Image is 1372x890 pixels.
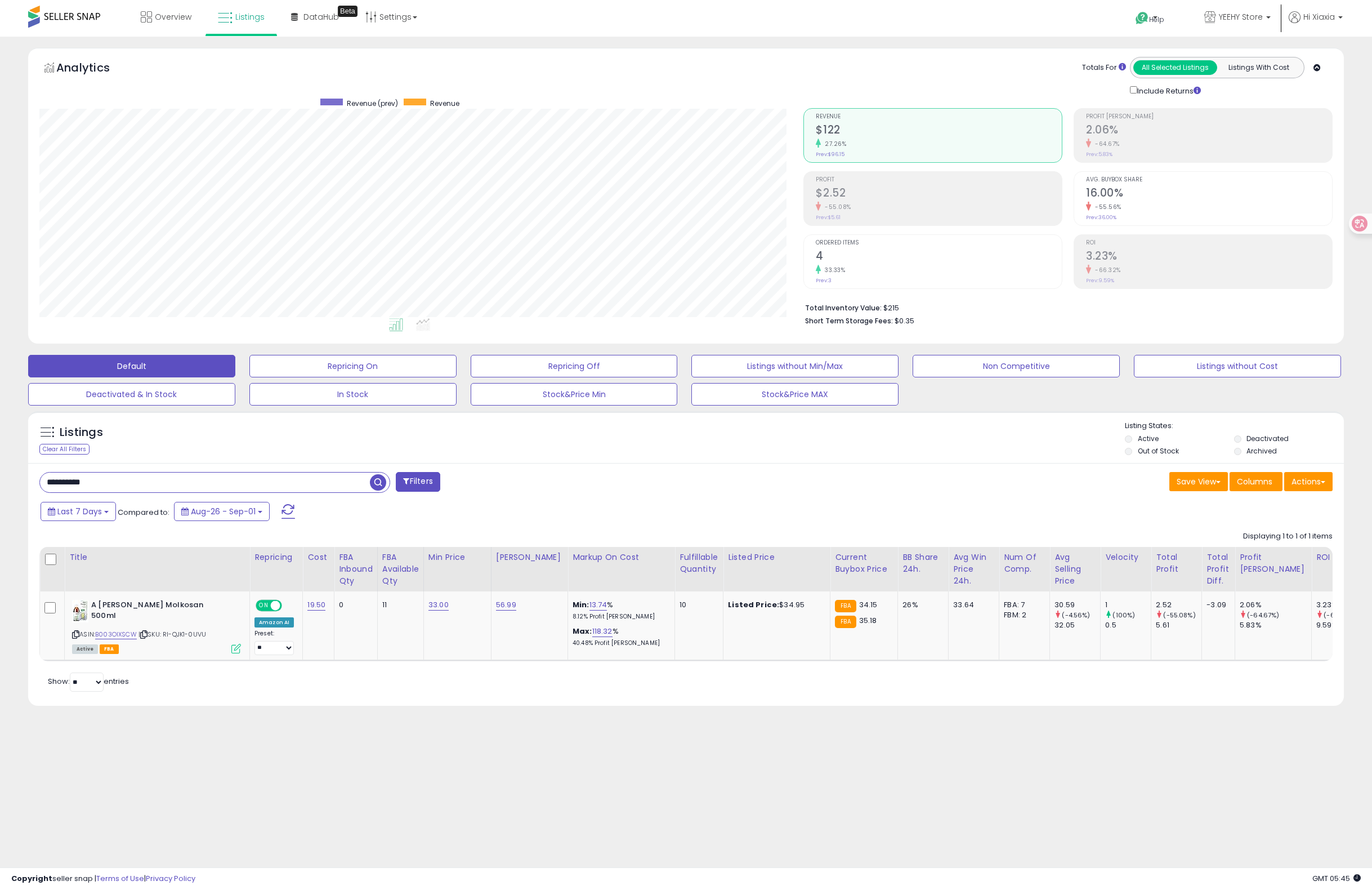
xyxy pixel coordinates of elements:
a: 33.00 [428,599,449,611]
div: FBM: 2 [1004,610,1041,620]
button: Listings With Cost [1217,60,1301,75]
div: 5.61 [1156,620,1201,630]
div: [PERSON_NAME] [496,551,563,563]
button: Stock&Price MAX [691,383,899,406]
th: The percentage added to the cost of goods (COGS) that forms the calculator for Min & Max prices. [568,547,675,591]
div: 32.05 [1054,620,1100,630]
h2: 4 [816,250,1062,265]
button: All Selected Listings [1133,60,1217,75]
div: Clear All Filters [39,444,90,455]
span: All listings currently available for purchase on Amazon [72,644,98,654]
h2: 16.00% [1086,186,1332,202]
label: Archived [1246,446,1277,456]
p: 8.12% Profit [PERSON_NAME] [573,613,666,621]
span: Show: entries [48,676,129,687]
div: 11 [382,600,415,610]
b: Max: [573,626,592,637]
div: Include Returns [1121,84,1214,97]
small: (-55.08%) [1163,611,1195,620]
span: YEEHY Store [1219,11,1263,23]
span: 34.15 [859,599,878,610]
button: Columns [1230,472,1282,491]
div: Listed Price [728,551,825,563]
span: Profit [816,177,1062,183]
button: Last 7 Days [41,502,116,521]
button: Aug-26 - Sep-01 [174,502,270,521]
button: Filters [396,472,440,492]
img: 41O38-TG+cL._SL40_.jpg [72,600,88,622]
button: Non Competitive [913,355,1120,377]
h2: 3.23% [1086,250,1332,265]
span: Profit [PERSON_NAME] [1086,114,1332,120]
h2: $122 [816,123,1062,139]
b: Short Term Storage Fees: [805,316,893,326]
b: Min: [573,599,589,610]
div: 2.52 [1156,600,1201,610]
button: Repricing Off [471,355,678,377]
small: FBA [835,616,856,628]
a: Help [1127,3,1186,37]
div: BB Share 24h. [902,551,944,575]
span: Listings [235,11,265,23]
b: Listed Price: [728,599,779,610]
a: 118.32 [592,626,613,637]
span: ON [257,601,271,611]
span: Columns [1237,476,1272,487]
div: ASIN: [72,600,241,652]
div: Min Price [428,551,486,563]
div: 0.5 [1105,620,1151,630]
label: Out of Stock [1138,446,1179,456]
p: 40.48% Profit [PERSON_NAME] [573,639,666,647]
span: ROI [1086,240,1332,246]
span: Aug-26 - Sep-01 [191,506,256,517]
small: Prev: $5.61 [816,214,841,221]
button: Listings without Min/Max [691,355,899,377]
small: Prev: $96.15 [816,151,844,158]
div: Displaying 1 to 1 of 1 items [1243,531,1333,542]
div: % [573,626,666,647]
div: 26% [902,600,940,610]
small: Prev: 3 [816,277,832,284]
span: DataHub [303,11,339,23]
b: Total Inventory Value: [805,303,882,313]
div: Tooltip anchor [338,6,357,17]
small: 33.33% [821,266,845,274]
span: | SKU: RI-QJK1-0UVU [138,630,206,639]
span: Revenue [430,99,459,108]
div: 30.59 [1054,600,1100,610]
div: Avg Win Price 24h. [953,551,994,587]
span: Overview [155,11,191,23]
button: Save View [1169,472,1228,491]
span: Last 7 Days [57,506,102,517]
li: $215 [805,300,1324,314]
span: 35.18 [859,615,877,626]
div: Num of Comp. [1004,551,1045,575]
div: Velocity [1105,551,1146,563]
small: -66.32% [1091,266,1121,274]
small: -55.08% [821,203,851,211]
label: Deactivated [1246,434,1289,443]
small: FBA [835,600,856,612]
small: -55.56% [1091,203,1121,211]
div: % [573,600,666,621]
span: Revenue [816,114,1062,120]
a: Hi Xiaxia [1289,11,1343,37]
small: (-4.56%) [1062,611,1090,620]
small: (-66.32%) [1324,611,1356,620]
div: 9.59% [1316,620,1362,630]
div: 0 [339,600,369,610]
span: Revenue (prev) [347,99,398,108]
span: Ordered Items [816,240,1062,246]
div: Totals For [1082,63,1126,73]
div: 5.83% [1240,620,1311,630]
button: In Stock [249,383,457,406]
div: Total Profit [1156,551,1197,575]
span: Help [1149,15,1164,24]
small: -64.67% [1091,140,1120,148]
span: OFF [280,601,298,611]
button: Deactivated & In Stock [28,383,235,406]
small: (100%) [1112,611,1135,620]
small: (-64.67%) [1247,611,1279,620]
button: Repricing On [249,355,457,377]
a: 19.50 [307,599,325,611]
